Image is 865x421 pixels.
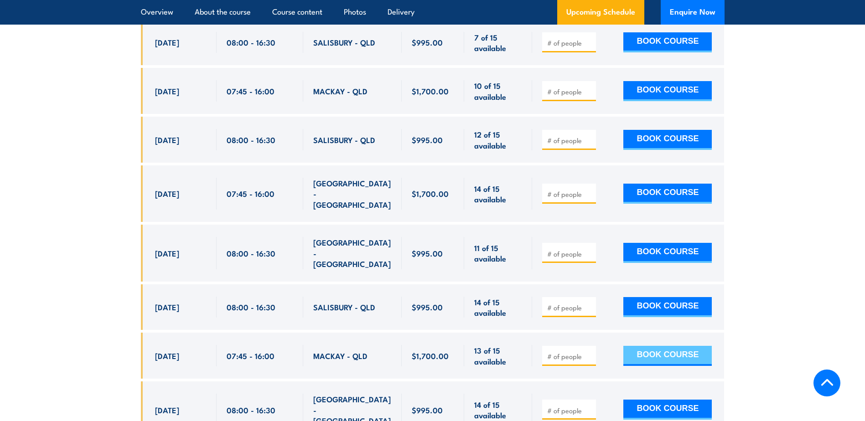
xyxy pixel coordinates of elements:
input: # of people [547,38,593,47]
input: # of people [547,190,593,199]
input: # of people [547,136,593,145]
span: $995.00 [412,37,443,47]
button: BOOK COURSE [623,32,712,52]
span: $995.00 [412,248,443,258]
span: 7 of 15 available [474,32,522,53]
button: BOOK COURSE [623,184,712,204]
button: BOOK COURSE [623,130,712,150]
span: 11 of 15 available [474,242,522,264]
input: # of people [547,352,593,361]
button: BOOK COURSE [623,346,712,366]
span: $1,700.00 [412,86,449,96]
span: 08:00 - 16:30 [227,302,275,312]
span: 08:00 - 16:30 [227,248,275,258]
span: $995.00 [412,405,443,415]
span: [DATE] [155,302,179,312]
span: SALISBURY - QLD [313,37,375,47]
span: 14 of 15 available [474,183,522,205]
input: # of people [547,406,593,415]
span: 08:00 - 16:30 [227,37,275,47]
span: 12 of 15 available [474,129,522,150]
span: [GEOGRAPHIC_DATA] - [GEOGRAPHIC_DATA] [313,237,392,269]
span: 10 of 15 available [474,80,522,102]
span: 07:45 - 16:00 [227,86,275,96]
span: MACKAY - QLD [313,350,368,361]
span: 13 of 15 available [474,345,522,366]
span: [DATE] [155,37,179,47]
button: BOOK COURSE [623,81,712,101]
span: [GEOGRAPHIC_DATA] - [GEOGRAPHIC_DATA] [313,178,392,210]
span: 08:00 - 16:30 [227,405,275,415]
span: 14 of 15 available [474,399,522,421]
button: BOOK COURSE [623,243,712,263]
span: $1,700.00 [412,350,449,361]
button: BOOK COURSE [623,297,712,317]
span: 14 of 15 available [474,297,522,318]
span: 08:00 - 16:30 [227,134,275,145]
span: [DATE] [155,248,179,258]
span: SALISBURY - QLD [313,134,375,145]
input: # of people [547,303,593,312]
span: [DATE] [155,405,179,415]
span: [DATE] [155,350,179,361]
span: [DATE] [155,188,179,199]
span: SALISBURY - QLD [313,302,375,312]
span: $995.00 [412,302,443,312]
button: BOOK COURSE [623,400,712,420]
span: $1,700.00 [412,188,449,199]
span: 07:45 - 16:00 [227,350,275,361]
span: [DATE] [155,134,179,145]
input: # of people [547,87,593,96]
span: 07:45 - 16:00 [227,188,275,199]
span: MACKAY - QLD [313,86,368,96]
input: # of people [547,249,593,258]
span: [DATE] [155,86,179,96]
span: $995.00 [412,134,443,145]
